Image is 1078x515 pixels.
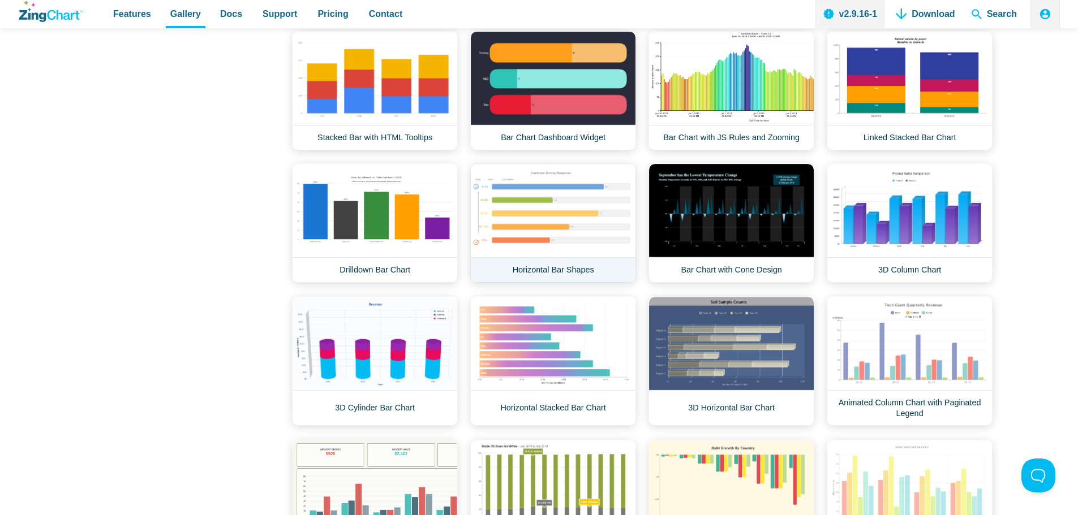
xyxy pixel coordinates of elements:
a: Linked Stacked Bar Chart [827,31,993,150]
a: 3D Column Chart [827,163,993,283]
a: Drilldown Bar Chart [292,163,458,283]
span: Contact [369,6,403,21]
a: Stacked Bar with HTML Tooltips [292,31,458,150]
a: Horizontal Bar Shapes [470,163,636,283]
a: Animated Column Chart with Paginated Legend [827,296,993,426]
span: Docs [220,6,242,21]
a: 3D Cylinder Bar Chart [292,296,458,426]
a: Bar Chart with JS Rules and Zooming [648,31,814,150]
iframe: Toggle Customer Support [1021,458,1055,492]
span: Pricing [317,6,348,21]
a: Horizontal Stacked Bar Chart [470,296,636,426]
span: Support [263,6,297,21]
a: ZingChart Logo. Click to return to the homepage [19,1,83,22]
a: 3D Horizontal Bar Chart [648,296,814,426]
a: Bar Chart with Cone Design [648,163,814,283]
a: Bar Chart Dashboard Widget [470,31,636,150]
span: Gallery [170,6,201,21]
span: Features [113,6,151,21]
